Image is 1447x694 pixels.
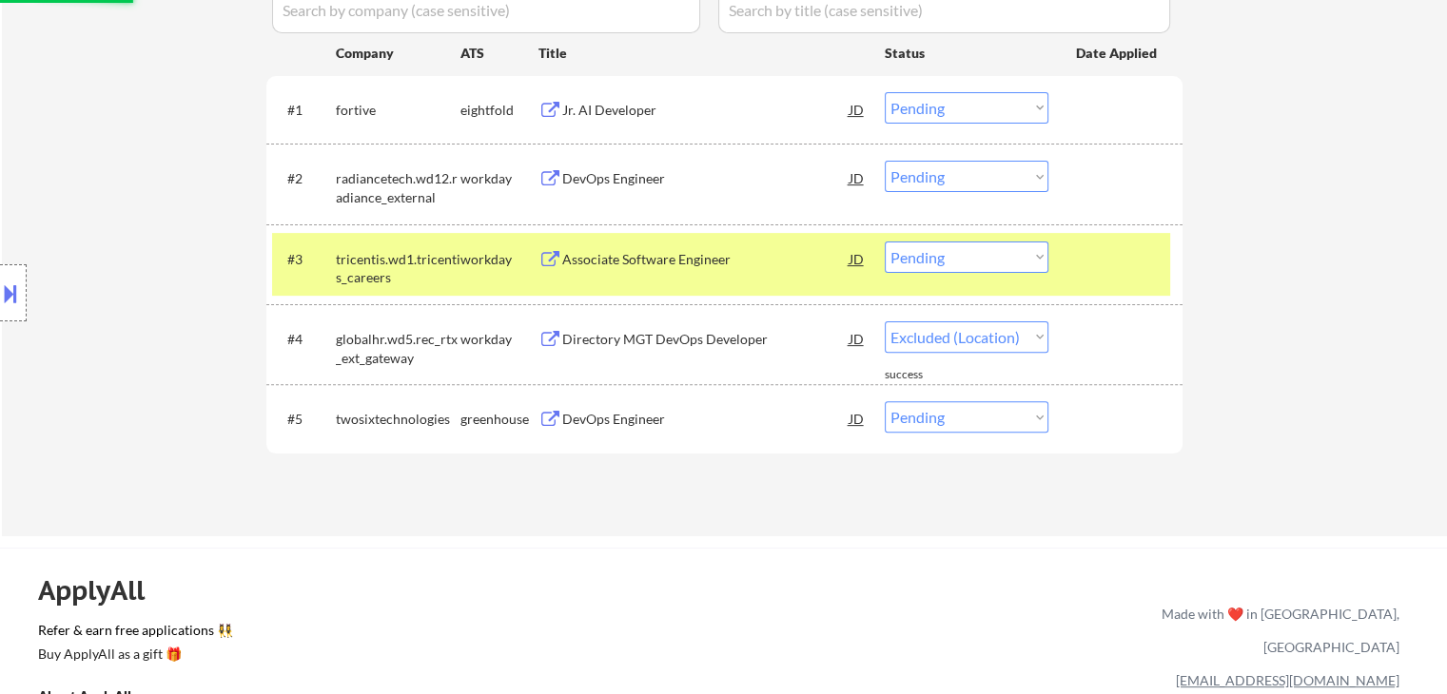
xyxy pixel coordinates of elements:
div: greenhouse [460,410,538,429]
div: ATS [460,44,538,63]
div: JD [848,161,867,195]
div: JD [848,92,867,126]
div: Directory MGT DevOps Developer [562,330,850,349]
div: JD [848,241,867,276]
a: Buy ApplyAll as a gift 🎁 [38,644,228,667]
a: Refer & earn free applications 👯‍♀️ [38,624,764,644]
div: Status [885,35,1048,69]
div: DevOps Engineer [562,410,850,429]
div: Associate Software Engineer [562,250,850,269]
div: JD [848,321,867,356]
div: ApplyAll [38,574,166,607]
div: workday [460,250,538,269]
a: [EMAIL_ADDRESS][DOMAIN_NAME] [1176,672,1399,688]
div: fortive [336,101,460,120]
div: DevOps Engineer [562,169,850,188]
div: workday [460,169,538,188]
div: Buy ApplyAll as a gift 🎁 [38,647,228,661]
div: twosixtechnologies [336,410,460,429]
div: tricentis.wd1.tricentis_careers [336,250,460,287]
div: Jr. AI Developer [562,101,850,120]
div: JD [848,401,867,435]
div: #1 [287,101,321,120]
div: Company [336,44,460,63]
div: globalhr.wd5.rec_rtx_ext_gateway [336,330,460,367]
div: Title [538,44,867,63]
div: Made with ❤️ in [GEOGRAPHIC_DATA], [GEOGRAPHIC_DATA] [1154,597,1399,664]
div: Date Applied [1076,44,1160,63]
div: eightfold [460,101,538,120]
div: success [885,367,961,383]
div: workday [460,330,538,349]
div: radiancetech.wd12.radiance_external [336,169,460,206]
